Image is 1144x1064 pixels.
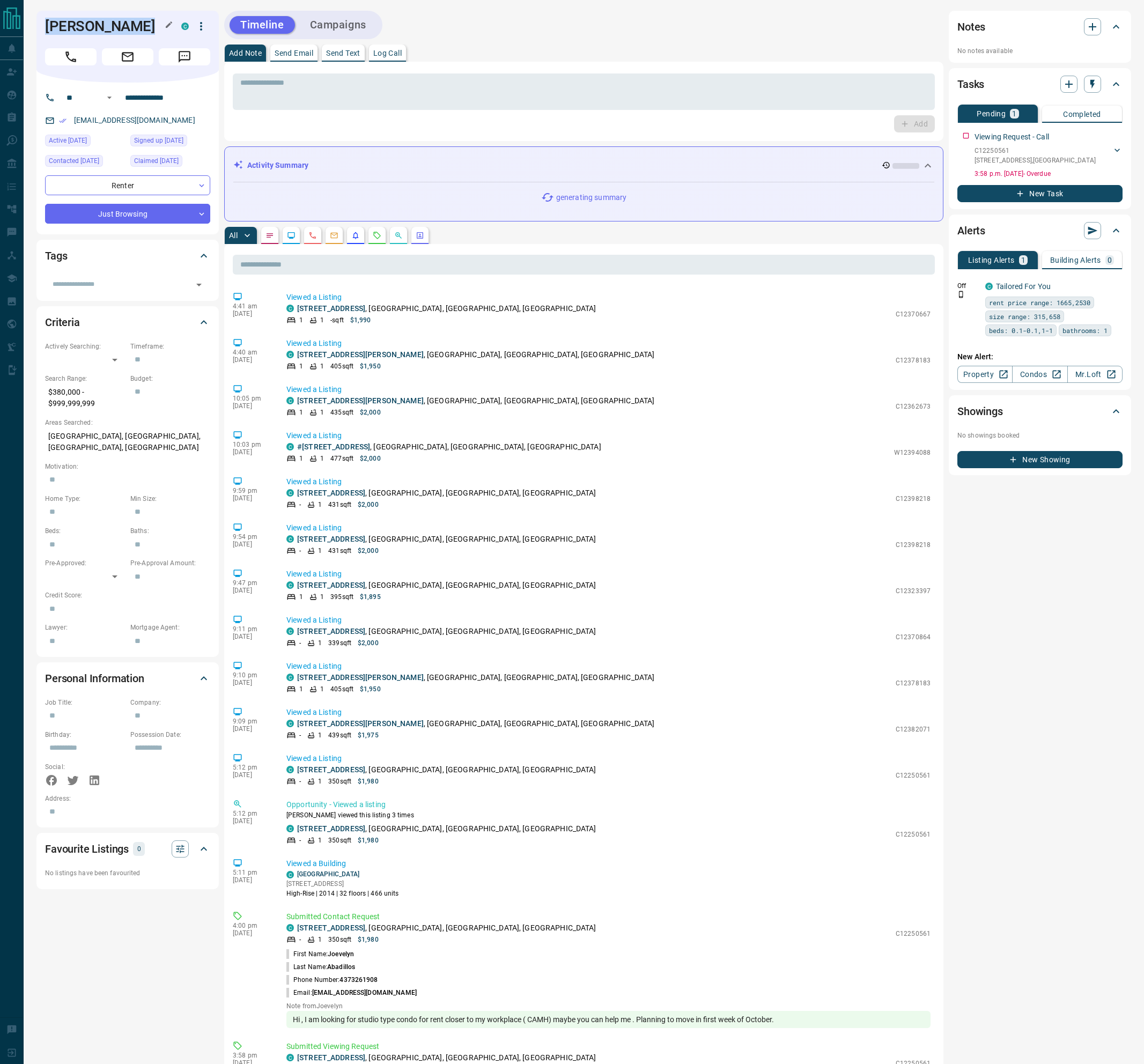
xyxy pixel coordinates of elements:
[957,18,985,35] h2: Notes
[330,361,353,371] p: 405 sqft
[233,929,270,937] p: [DATE]
[45,526,125,536] p: Beds:
[45,247,67,264] h2: Tags
[102,48,153,65] span: Email
[286,615,931,626] p: Viewed a Listing
[1012,366,1067,383] a: Condos
[130,623,210,632] p: Mortgage Agent:
[297,764,596,775] p: , [GEOGRAPHIC_DATA], [GEOGRAPHIC_DATA], [GEOGRAPHIC_DATA]
[312,989,417,996] span: [EMAIL_ADDRESS][DOMAIN_NAME]
[318,777,322,786] p: 1
[896,830,931,839] p: C12250561
[286,720,294,727] div: condos.ca
[45,623,125,632] p: Lawyer:
[134,135,183,146] span: Signed up [DATE]
[286,443,294,450] div: condos.ca
[45,590,210,600] p: Credit Score:
[957,76,984,93] h2: Tasks
[896,586,931,596] p: C12323397
[286,1002,931,1010] p: Note from Joevelyn
[45,868,210,878] p: No listings have been favourited
[358,730,379,740] p: $1,975
[233,869,270,876] p: 5:11 pm
[45,383,125,412] p: $380,000 - $999,999,999
[957,46,1123,56] p: No notes available
[968,256,1015,264] p: Listing Alerts
[989,325,1053,336] span: beds: 0.1-0.1,1-1
[299,592,303,602] p: 1
[297,824,365,833] a: [STREET_ADDRESS]
[275,49,313,57] p: Send Email
[297,350,424,359] a: [STREET_ADDRESS][PERSON_NAME]
[394,231,403,240] svg: Opportunities
[358,500,379,509] p: $2,000
[299,500,301,509] p: -
[318,836,322,845] p: 1
[977,110,1006,117] p: Pending
[286,305,294,312] div: condos.ca
[416,231,424,240] svg: Agent Actions
[373,231,381,240] svg: Requests
[556,192,626,203] p: generating summary
[286,661,931,672] p: Viewed a Listing
[233,448,270,456] p: [DATE]
[286,338,931,349] p: Viewed a Listing
[45,342,125,351] p: Actively Searching:
[45,670,144,687] h2: Personal Information
[233,633,270,640] p: [DATE]
[1050,256,1101,264] p: Building Alerts
[896,494,931,504] p: C12398218
[330,592,353,602] p: 395 sqft
[894,448,931,457] p: W12394088
[975,169,1123,179] p: 3:58 p.m. [DATE] - Overdue
[286,351,294,358] div: condos.ca
[286,476,931,487] p: Viewed a Listing
[299,777,301,786] p: -
[130,526,210,536] p: Baths:
[320,361,324,371] p: 1
[328,836,351,845] p: 350 sqft
[130,135,210,150] div: Thu Nov 03 2022
[360,454,381,463] p: $2,000
[957,451,1123,468] button: New Showing
[358,777,379,786] p: $1,980
[130,698,210,707] p: Company:
[1021,256,1025,264] p: 1
[318,638,322,648] p: 1
[297,626,596,637] p: , [GEOGRAPHIC_DATA], [GEOGRAPHIC_DATA], [GEOGRAPHIC_DATA]
[286,810,931,820] p: [PERSON_NAME] viewed this listing 3 times
[49,135,87,146] span: Active [DATE]
[297,922,596,934] p: , [GEOGRAPHIC_DATA], [GEOGRAPHIC_DATA], [GEOGRAPHIC_DATA]
[286,988,417,997] p: Email:
[297,535,365,543] a: [STREET_ADDRESS]
[1108,256,1112,264] p: 0
[130,730,210,740] p: Possession Date:
[297,581,365,589] a: [STREET_ADDRESS]
[286,581,294,589] div: condos.ca
[233,441,270,448] p: 10:03 pm
[233,810,270,817] p: 5:12 pm
[297,923,365,932] a: [STREET_ADDRESS]
[299,454,303,463] p: 1
[297,349,654,360] p: , [GEOGRAPHIC_DATA], [GEOGRAPHIC_DATA], [GEOGRAPHIC_DATA]
[286,292,931,303] p: Viewed a Listing
[286,568,931,580] p: Viewed a Listing
[130,374,210,383] p: Budget:
[320,408,324,417] p: 1
[320,684,324,694] p: 1
[358,638,379,648] p: $2,000
[351,231,360,240] svg: Listing Alerts
[957,14,1123,40] div: Notes
[287,231,296,240] svg: Lead Browsing Activity
[1067,366,1123,383] a: Mr.Loft
[330,408,353,417] p: 435 sqft
[975,144,1123,167] div: C12250561[STREET_ADDRESS],[GEOGRAPHIC_DATA]
[350,315,371,325] p: $1,990
[45,427,210,456] p: [GEOGRAPHIC_DATA], [GEOGRAPHIC_DATA], [GEOGRAPHIC_DATA], [GEOGRAPHIC_DATA]
[233,349,270,356] p: 4:40 am
[233,771,270,779] p: [DATE]
[328,777,351,786] p: 350 sqft
[286,430,931,441] p: Viewed a Listing
[191,277,206,292] button: Open
[328,935,351,944] p: 350 sqft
